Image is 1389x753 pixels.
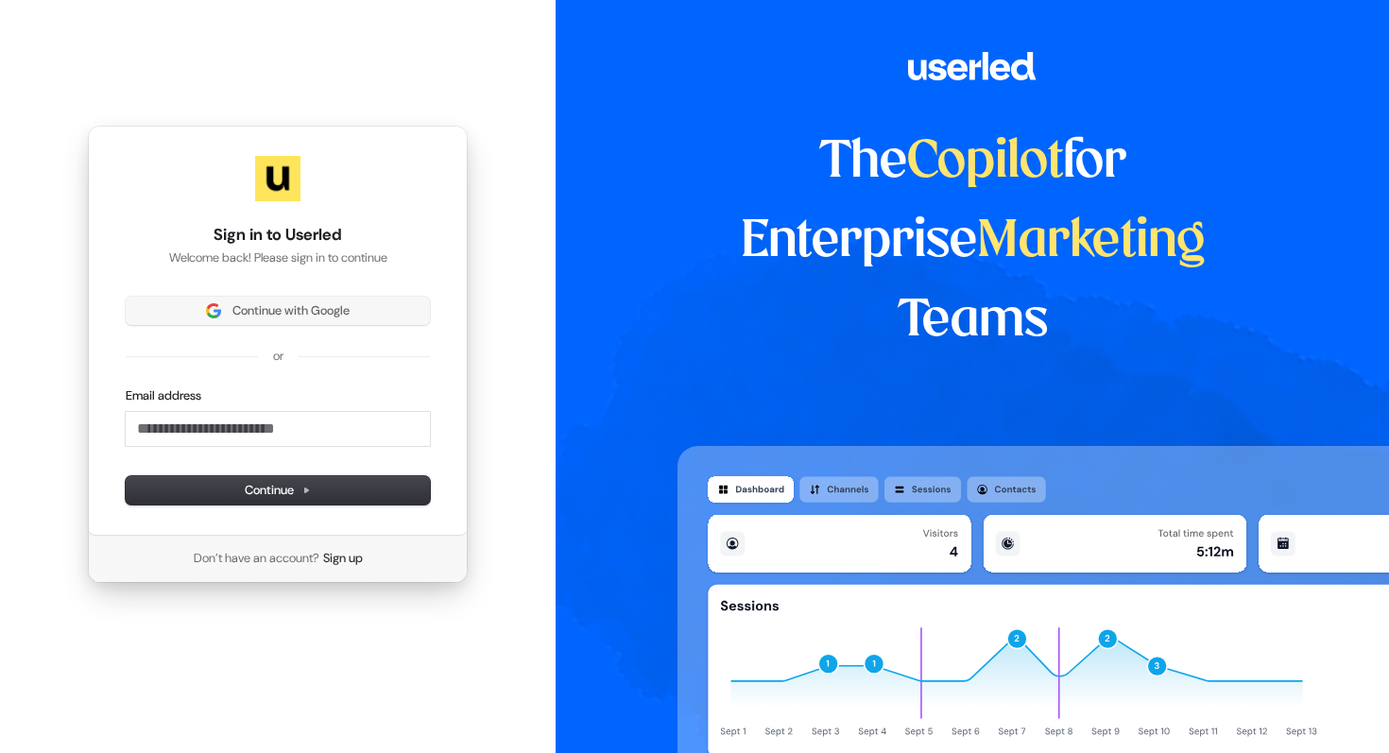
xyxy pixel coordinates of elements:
label: Email address [126,387,201,404]
p: Welcome back! Please sign in to continue [126,249,430,266]
span: Copilot [907,138,1063,187]
h1: Sign in to Userled [126,224,430,247]
span: Continue [245,482,311,499]
a: Sign up [323,550,363,567]
p: or [273,348,283,365]
span: Marketing [977,217,1206,266]
h1: The for Enterprise Teams [677,123,1268,361]
span: Continue with Google [232,302,350,319]
button: Sign in with GoogleContinue with Google [126,297,430,325]
img: Sign in with Google [206,303,221,318]
span: Don’t have an account? [194,550,319,567]
img: Userled [255,156,300,201]
button: Continue [126,476,430,505]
